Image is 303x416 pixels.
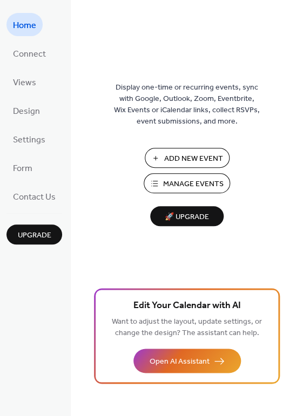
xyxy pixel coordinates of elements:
span: Contact Us [13,189,56,206]
span: Manage Events [163,179,224,190]
a: Settings [6,127,52,151]
button: 🚀 Upgrade [150,206,224,226]
span: Want to adjust the layout, update settings, or change the design? The assistant can help. [112,315,262,340]
a: Design [6,99,46,122]
a: Contact Us [6,185,62,208]
button: Add New Event [145,148,230,168]
span: Home [13,17,36,34]
span: 🚀 Upgrade [157,210,217,224]
span: Upgrade [18,230,51,241]
span: Open AI Assistant [150,356,210,367]
span: Form [13,160,32,177]
a: Home [6,13,43,36]
span: Display one-time or recurring events, sync with Google, Outlook, Zoom, Eventbrite, Wix Events or ... [114,82,260,127]
button: Upgrade [6,224,62,244]
button: Manage Events [144,173,230,193]
a: Views [6,70,43,93]
span: Add New Event [164,153,223,165]
span: Views [13,74,36,91]
button: Open AI Assistant [133,349,241,373]
span: Design [13,103,40,120]
span: Edit Your Calendar with AI [133,298,241,313]
a: Form [6,156,39,179]
a: Connect [6,42,52,65]
span: Connect [13,46,46,63]
span: Settings [13,132,45,148]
